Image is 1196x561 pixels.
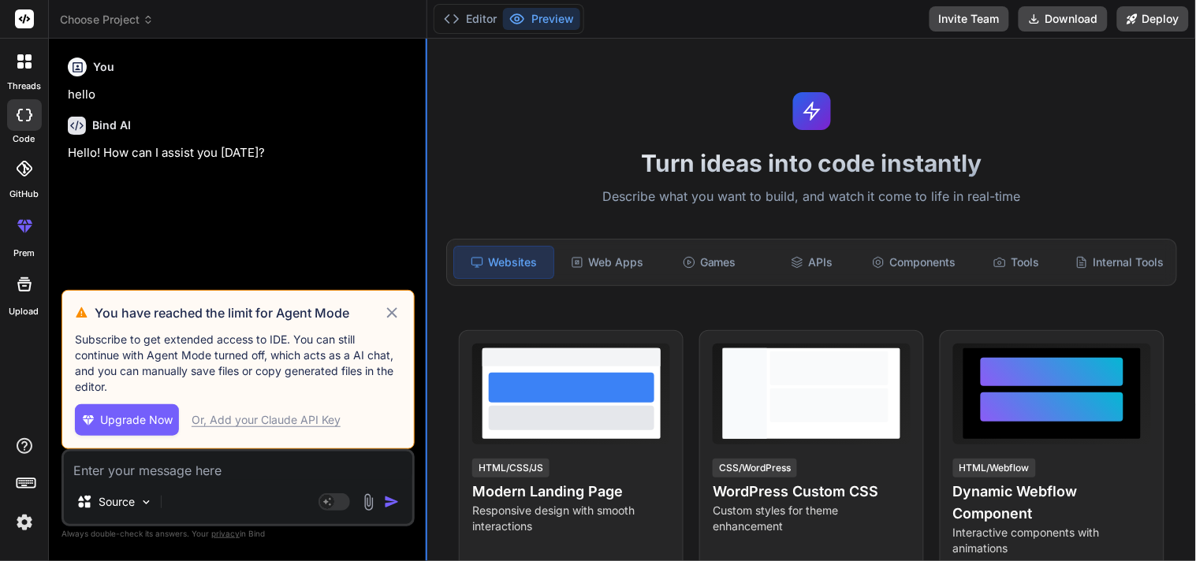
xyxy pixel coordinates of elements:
img: attachment [360,493,378,511]
label: code [13,132,35,146]
label: GitHub [9,188,39,201]
img: icon [384,494,400,510]
img: Pick Models [140,496,153,509]
div: Websites [453,246,554,279]
h6: You [93,59,114,75]
span: privacy [211,529,240,538]
div: Components [864,246,963,279]
p: Responsive design with smooth interactions [472,503,670,534]
div: Internal Tools [1069,246,1170,279]
button: Preview [503,8,580,30]
label: threads [7,80,41,93]
div: APIs [762,246,862,279]
button: Invite Team [930,6,1009,32]
p: Hello! How can I assist you [DATE]? [68,144,412,162]
h4: Modern Landing Page [472,481,670,503]
h4: WordPress Custom CSS [713,481,911,503]
div: HTML/CSS/JS [472,459,550,477]
div: Or, Add your Claude API Key [192,412,341,428]
p: Describe what you want to build, and watch it come to life in real-time [437,187,1187,207]
label: Upload [9,305,39,318]
p: hello [68,86,412,104]
h3: You have reached the limit for Agent Mode [95,303,384,322]
img: settings [11,509,38,536]
div: HTML/Webflow [953,459,1036,477]
button: Deploy [1117,6,1189,32]
p: Interactive components with animations [953,525,1151,556]
p: Source [99,494,135,510]
span: Choose Project [60,12,154,28]
button: Download [1019,6,1108,32]
span: Upgrade Now [100,412,173,428]
button: Upgrade Now [75,404,179,436]
div: Web Apps [557,246,657,279]
div: CSS/WordPress [713,459,797,477]
p: Always double-check its answers. Your in Bind [61,526,415,541]
h1: Turn ideas into code instantly [437,149,1187,177]
p: Subscribe to get extended access to IDE. You can still continue with Agent Mode turned off, which... [75,332,401,395]
h6: Bind AI [92,117,131,133]
div: Tools [967,246,1066,279]
h4: Dynamic Webflow Component [953,481,1151,525]
button: Editor [438,8,503,30]
label: prem [13,247,35,260]
div: Games [660,246,759,279]
p: Custom styles for theme enhancement [713,503,911,534]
